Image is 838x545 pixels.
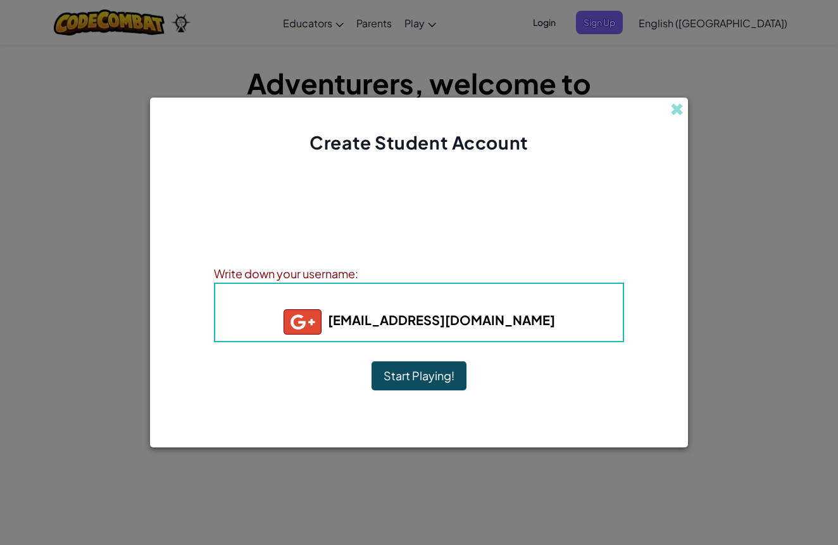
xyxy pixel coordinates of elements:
[372,361,466,390] button: Start Playing!
[328,292,394,307] span: Username
[284,309,322,335] img: gplus_small.png
[310,131,528,153] span: Create Student Account
[284,312,555,328] b: [EMAIL_ADDRESS][DOMAIN_NAME]
[328,292,510,307] b: : ewinters+gplus
[214,264,624,283] div: Write down your username:
[214,219,624,249] p: Write down your information so that you don't forget it. Your teacher can also help you reset you...
[358,187,479,206] h4: Account Created!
